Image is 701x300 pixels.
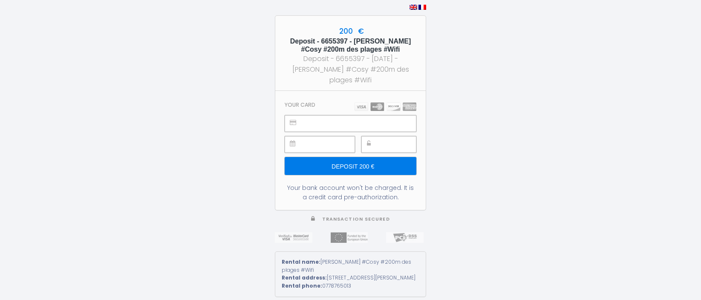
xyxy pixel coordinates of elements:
[381,137,416,152] iframe: Secure CVC input frame
[337,26,364,36] span: 200 €
[322,216,390,222] span: Transaction secured
[282,282,322,289] strong: Rental phone:
[285,102,315,108] h3: Your card
[282,258,320,265] strong: Rental name:
[304,137,355,152] iframe: Secure expiration date input frame
[418,5,426,10] img: fr.png
[282,258,419,274] div: [PERSON_NAME] #Cosy #200m des plages #Wifi
[355,102,416,111] img: carts.png
[283,53,418,85] div: Deposit - 6655397 - [DATE] - [PERSON_NAME] #Cosy #200m des plages #Wifi
[282,274,327,281] strong: Rental address:
[283,37,418,53] h5: Deposit - 6655397 - [PERSON_NAME] #Cosy #200m des plages #Wifi
[410,5,417,10] img: en.png
[304,116,416,131] iframe: Secure card number input frame
[285,183,416,202] div: Your bank account won't be charged. It is a credit card pre-authorization.
[282,274,419,282] div: [STREET_ADDRESS][PERSON_NAME]
[282,282,419,290] div: 0778765013
[285,157,416,175] input: Deposit 200 €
